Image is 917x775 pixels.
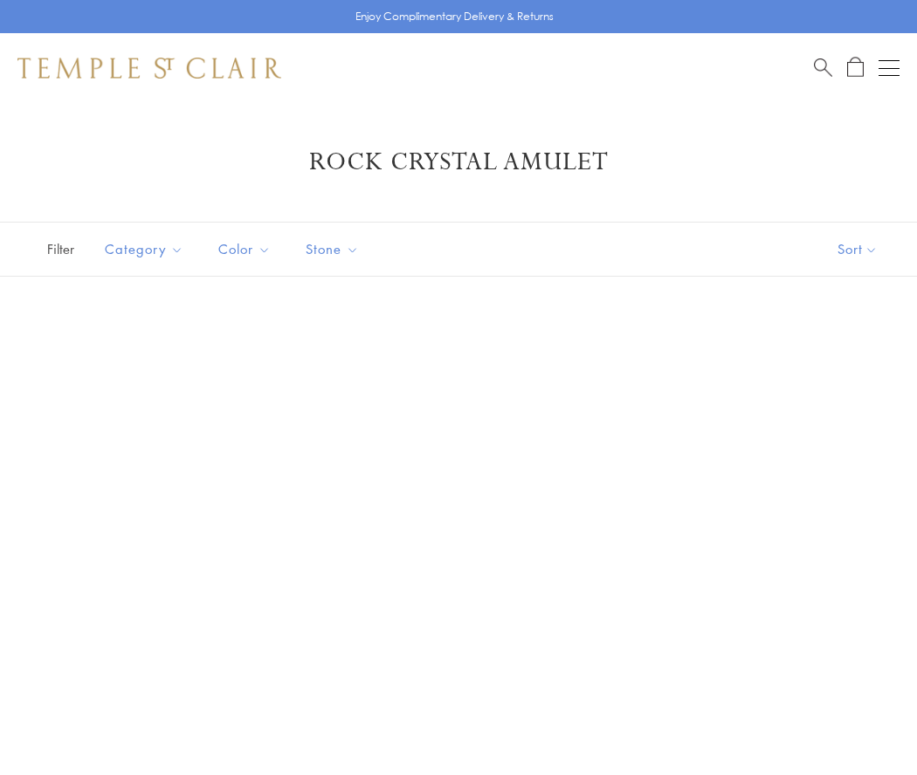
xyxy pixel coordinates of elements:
[205,230,284,269] button: Color
[297,238,372,260] span: Stone
[17,58,281,79] img: Temple St. Clair
[293,230,372,269] button: Stone
[798,223,917,276] button: Show sort by
[879,58,900,79] button: Open navigation
[96,238,196,260] span: Category
[355,8,554,25] p: Enjoy Complimentary Delivery & Returns
[814,57,832,79] a: Search
[847,57,864,79] a: Open Shopping Bag
[44,147,873,178] h1: Rock Crystal Amulet
[92,230,196,269] button: Category
[210,238,284,260] span: Color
